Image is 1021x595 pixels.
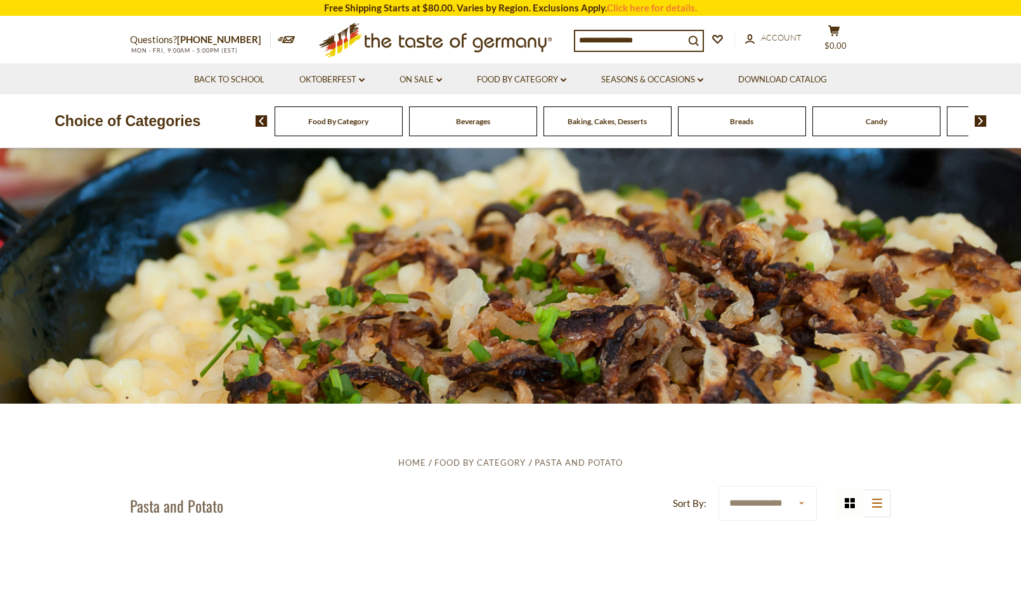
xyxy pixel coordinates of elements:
[975,115,987,127] img: next arrow
[434,457,526,468] a: Food By Category
[130,47,238,54] span: MON - FRI, 9:00AM - 5:00PM (EST)
[456,117,490,126] a: Beverages
[673,496,706,511] label: Sort By:
[308,117,368,126] a: Food By Category
[815,25,853,56] button: $0.00
[477,73,566,87] a: Food By Category
[607,2,697,13] a: Click here for details.
[400,73,442,87] a: On Sale
[194,73,264,87] a: Back to School
[738,73,827,87] a: Download Catalog
[824,41,847,51] span: $0.00
[535,457,623,468] a: Pasta and Potato
[299,73,365,87] a: Oktoberfest
[256,115,268,127] img: previous arrow
[761,32,802,42] span: Account
[866,117,887,126] a: Candy
[730,117,753,126] a: Breads
[601,73,703,87] a: Seasons & Occasions
[745,31,802,45] a: Account
[398,457,426,468] a: Home
[177,34,261,45] a: [PHONE_NUMBER]
[568,117,647,126] a: Baking, Cakes, Desserts
[130,32,271,48] p: Questions?
[130,496,223,515] h1: Pasta and Potato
